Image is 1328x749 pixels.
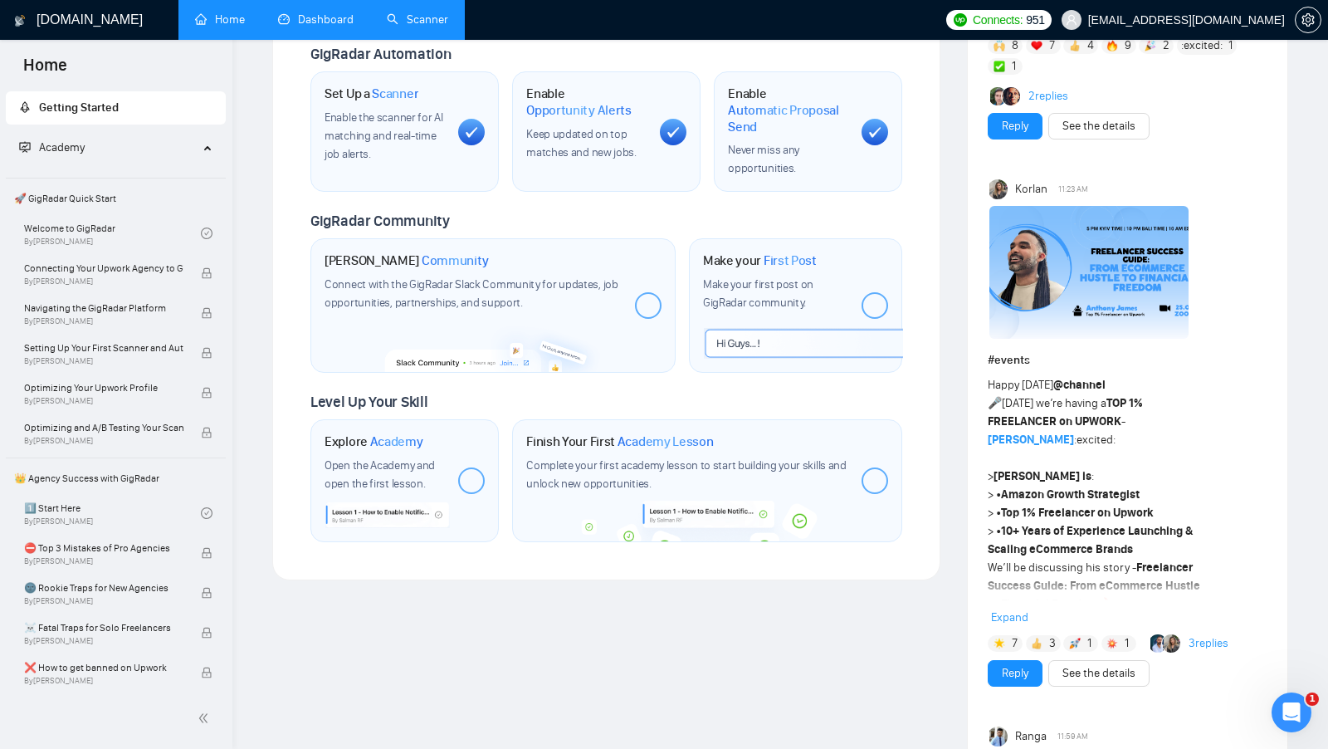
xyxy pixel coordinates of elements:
[1295,7,1321,33] button: setting
[1031,638,1042,649] img: 👍
[24,540,183,556] span: ⛔ Top 3 Mistakes of Pro Agencies
[994,638,1005,649] img: 🌟
[526,102,632,119] span: Opportunity Alerts
[1001,506,1154,520] strong: Top 1% Freelancer on Upwork
[988,524,1193,556] strong: 10+ Years of Experience Launching & Scaling eCommerce Brands
[1106,40,1118,51] img: 🔥
[201,427,212,438] span: lock
[988,396,1143,428] strong: TOP 1% FREELANCER on UPWORK
[703,252,817,269] h1: Make your
[988,396,1002,410] span: 🎤
[24,260,183,277] span: Connecting Your Upwork Agency to GigRadar
[1049,635,1056,652] span: 3
[201,228,212,239] span: check-circle
[526,433,713,450] h1: Finish Your First
[10,53,81,88] span: Home
[1295,13,1321,27] a: setting
[325,433,423,450] h1: Explore
[24,580,183,596] span: 🌚 Rookie Traps for New Agencies
[1150,634,1169,653] img: Mish
[994,61,1005,72] img: ✅
[24,396,183,406] span: By [PERSON_NAME]
[1028,88,1068,105] a: 2replies
[24,215,201,252] a: Welcome to GigRadarBy[PERSON_NAME]
[989,179,1009,199] img: Korlan
[201,267,212,279] span: lock
[1048,113,1150,140] button: See the details
[703,277,813,310] span: Make your first post on GigRadar community.
[7,462,224,495] span: 👑 Agency Success with GigRadar
[1164,634,1182,653] img: Korlan
[370,433,423,450] span: Academy
[973,11,1023,29] span: Connects:
[728,86,848,135] h1: Enable
[325,277,618,310] span: Connect with the GigRadar Slack Community for updates, job opportunities, partnerships, and support.
[387,12,448,27] a: searchScanner
[201,587,212,599] span: lock
[1002,117,1028,135] a: Reply
[1001,487,1140,502] strong: Amazon Growth Strategist
[24,495,201,531] a: 1️⃣ Start HereBy[PERSON_NAME]
[1012,58,1016,75] span: 1
[989,206,1189,339] img: F09GJU1U88M-Anthony%20James.png
[24,596,183,606] span: By [PERSON_NAME]
[24,556,183,566] span: By [PERSON_NAME]
[526,127,637,159] span: Keep updated on top matches and new jobs.
[1066,14,1077,26] span: user
[14,7,26,34] img: logo
[573,501,845,541] img: academy-bg.png
[24,419,183,436] span: Optimizing and A/B Testing Your Scanner for Better Results
[1062,664,1135,683] a: See the details
[24,619,183,636] span: ☠️ Fatal Traps for Solo Freelancers
[325,110,443,161] span: Enable the scanner for AI matching and real-time job alerts.
[24,379,183,396] span: Optimizing Your Upwork Profile
[19,141,31,153] span: fund-projection-screen
[1057,729,1088,744] span: 11:59 AM
[24,356,183,366] span: By [PERSON_NAME]
[24,659,183,676] span: ❌ How to get banned on Upwork
[1125,37,1131,54] span: 9
[6,91,226,125] li: Getting Started
[988,660,1042,687] button: Reply
[1145,40,1156,51] img: 🎉
[201,347,212,359] span: lock
[991,610,1028,624] span: Expand
[1296,13,1321,27] span: setting
[526,86,647,118] h1: Enable
[1272,693,1311,732] iframe: Intercom live chat
[988,113,1042,140] button: Reply
[728,102,848,135] span: Automatic Proposal Send
[1015,180,1047,198] span: Korlan
[385,320,603,372] img: slackcommunity-bg.png
[994,469,1091,483] strong: [PERSON_NAME] is
[1053,378,1106,392] span: @channel
[1125,635,1129,652] span: 1
[24,340,183,356] span: Setting Up Your First Scanner and Auto-Bidder
[24,676,183,686] span: By [PERSON_NAME]
[728,143,799,175] span: Never miss any opportunities.
[1031,40,1042,51] img: ❤️
[1012,635,1018,652] span: 7
[988,561,1200,611] strong: Freelancer Success Guide: From eCommerce Hustle to Financial Freedom
[1087,37,1094,54] span: 4
[1015,727,1047,746] span: Ranga
[618,433,714,450] span: Academy Lesson
[1228,37,1233,54] span: 1
[39,140,85,154] span: Academy
[1002,664,1028,683] a: Reply
[1106,638,1118,649] img: 💥
[988,351,1267,370] h1: # events
[994,40,1005,51] img: 🙌
[310,393,427,411] span: Level Up Your Skill
[325,86,418,102] h1: Set Up a
[201,547,212,559] span: lock
[989,727,1009,747] img: Ranga
[201,507,212,519] span: check-circle
[24,636,183,646] span: By [PERSON_NAME]
[278,12,354,27] a: dashboardDashboard
[24,300,183,316] span: Navigating the GigRadar Platform
[422,252,489,269] span: Community
[1069,638,1081,649] img: 🚀
[1087,635,1091,652] span: 1
[310,45,451,63] span: GigRadar Automation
